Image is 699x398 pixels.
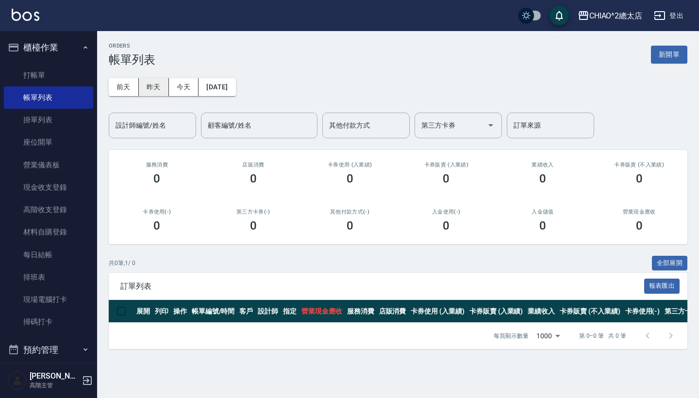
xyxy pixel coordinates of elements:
h3: 0 [347,172,353,185]
h3: 服務消費 [120,162,194,168]
h3: 帳單列表 [109,53,155,66]
h2: ORDERS [109,43,155,49]
span: 訂單列表 [120,282,644,291]
button: 前天 [109,78,139,96]
th: 營業現金應收 [299,300,345,323]
a: 材料自購登錄 [4,221,93,243]
a: 打帳單 [4,64,93,86]
img: Person [8,371,27,390]
img: Logo [12,9,39,21]
a: 每日結帳 [4,244,93,266]
p: 每頁顯示數量 [494,332,529,340]
th: 卡券販賣 (不入業績) [557,300,622,323]
th: 業績收入 [525,300,557,323]
h2: 店販消費 [217,162,290,168]
th: 帳單編號/時間 [189,300,237,323]
h3: 0 [539,172,546,185]
button: 全部展開 [652,256,688,271]
button: 報表匯出 [644,279,680,294]
h2: 入金儲值 [506,209,580,215]
h3: 0 [443,172,449,185]
th: 設計師 [255,300,281,323]
h3: 0 [539,219,546,232]
button: save [549,6,569,25]
th: 客戶 [237,300,255,323]
h3: 0 [636,219,643,232]
a: 現金收支登錄 [4,176,93,199]
h3: 0 [250,219,257,232]
a: 帳單列表 [4,86,93,109]
p: 第 0–0 筆 共 0 筆 [579,332,626,340]
button: CHIAO^2總太店 [574,6,647,26]
button: 櫃檯作業 [4,35,93,60]
a: 座位開單 [4,131,93,153]
th: 指定 [281,300,299,323]
h5: [PERSON_NAME] [30,371,79,381]
th: 展開 [134,300,152,323]
th: 卡券使用 (入業績) [408,300,467,323]
h2: 業績收入 [506,162,580,168]
button: Open [483,117,499,133]
p: 共 0 筆, 1 / 0 [109,259,135,267]
button: 預約管理 [4,337,93,363]
div: 1000 [533,323,564,349]
a: 現場電腦打卡 [4,288,93,311]
button: 昨天 [139,78,169,96]
h2: 卡券販賣 (不入業績) [602,162,676,168]
th: 店販消費 [377,300,409,323]
h3: 0 [153,172,160,185]
a: 報表匯出 [644,281,680,290]
a: 營業儀表板 [4,154,93,176]
h3: 0 [250,172,257,185]
button: 今天 [169,78,199,96]
h2: 第三方卡券(-) [217,209,290,215]
button: 登出 [650,7,687,25]
h3: 0 [153,219,160,232]
p: 高階主管 [30,381,79,390]
th: 卡券使用(-) [623,300,663,323]
button: 報表及分析 [4,362,93,387]
th: 操作 [171,300,189,323]
a: 新開單 [651,50,687,59]
h2: 卡券使用(-) [120,209,194,215]
h3: 0 [636,172,643,185]
h2: 其他付款方式(-) [313,209,386,215]
h2: 營業現金應收 [602,209,676,215]
a: 掛單列表 [4,109,93,131]
h2: 入金使用(-) [410,209,483,215]
th: 列印 [152,300,171,323]
h2: 卡券販賣 (入業績) [410,162,483,168]
div: CHIAO^2總太店 [589,10,643,22]
button: 新開單 [651,46,687,64]
th: 卡券販賣 (入業績) [467,300,526,323]
a: 高階收支登錄 [4,199,93,221]
a: 排班表 [4,266,93,288]
a: 掃碼打卡 [4,311,93,333]
h3: 0 [347,219,353,232]
button: [DATE] [199,78,235,96]
h3: 0 [443,219,449,232]
h2: 卡券使用 (入業績) [313,162,386,168]
th: 服務消費 [345,300,377,323]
